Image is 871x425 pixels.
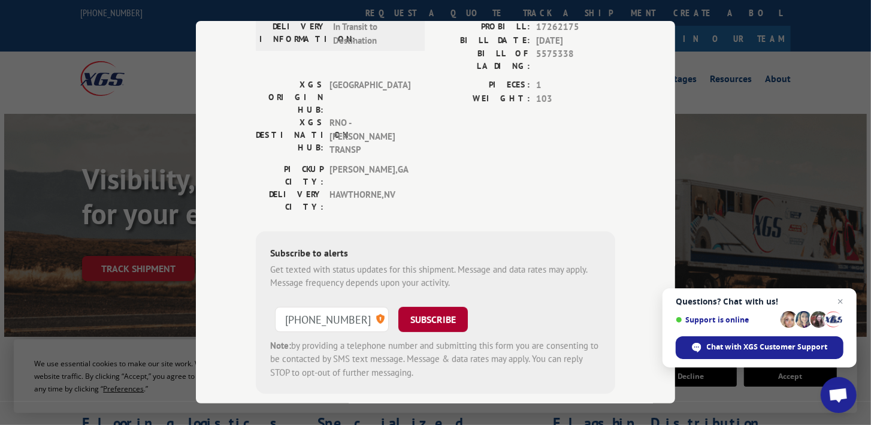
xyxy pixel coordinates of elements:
[270,339,601,380] div: by providing a telephone number and submitting this form you are consenting to be contacted by SM...
[536,48,615,73] span: 5575338
[329,117,410,158] span: RNO - [PERSON_NAME] TRANSP
[329,79,410,117] span: [GEOGRAPHIC_DATA]
[707,342,828,352] span: Chat with XGS Customer Support
[256,188,323,213] label: DELIVERY CITY:
[398,307,468,332] button: SUBSCRIBE
[821,377,857,413] div: Open chat
[833,294,848,309] span: Close chat
[435,21,530,35] label: PROBILL:
[275,307,389,332] input: Phone Number
[536,79,615,93] span: 1
[256,117,323,158] label: XGS DESTINATION HUB:
[536,21,615,35] span: 17262175
[536,34,615,48] span: [DATE]
[435,92,530,106] label: WEIGHT:
[256,79,323,117] label: XGS ORIGIN HUB:
[270,263,601,290] div: Get texted with status updates for this shipment. Message and data rates may apply. Message frequ...
[435,79,530,93] label: PIECES:
[333,21,414,48] span: In Transit to Destination
[329,163,410,188] span: [PERSON_NAME] , GA
[676,336,843,359] div: Chat with XGS Customer Support
[536,92,615,106] span: 103
[270,340,291,351] strong: Note:
[329,188,410,213] span: HAWTHORNE , NV
[270,246,601,263] div: Subscribe to alerts
[259,21,327,48] label: DELIVERY INFORMATION:
[435,48,530,73] label: BILL OF LADING:
[676,315,776,324] span: Support is online
[256,163,323,188] label: PICKUP CITY:
[676,297,843,306] span: Questions? Chat with us!
[435,34,530,48] label: BILL DATE:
